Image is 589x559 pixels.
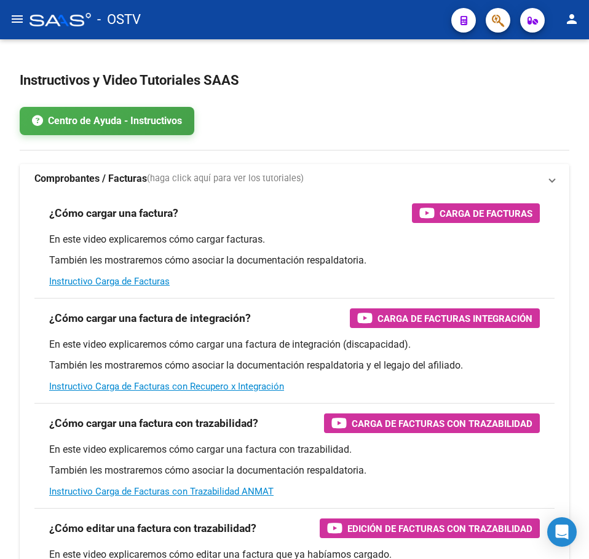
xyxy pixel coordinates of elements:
span: Edición de Facturas con Trazabilidad [347,521,532,536]
p: En este video explicaremos cómo cargar una factura con trazabilidad. [49,443,540,456]
a: Centro de Ayuda - Instructivos [20,107,194,135]
a: Instructivo Carga de Facturas [49,276,170,287]
button: Edición de Facturas con Trazabilidad [320,518,540,538]
span: Carga de Facturas [440,206,532,221]
span: - OSTV [97,6,141,33]
strong: Comprobantes / Facturas [34,172,147,186]
h3: ¿Cómo cargar una factura con trazabilidad? [49,415,258,432]
p: También les mostraremos cómo asociar la documentación respaldatoria. [49,254,540,267]
p: También les mostraremos cómo asociar la documentación respaldatoria y el legajo del afiliado. [49,359,540,372]
div: Open Intercom Messenger [547,517,577,547]
p: En este video explicaremos cómo cargar facturas. [49,233,540,246]
a: Instructivo Carga de Facturas con Recupero x Integración [49,381,284,392]
p: En este video explicaremos cómo cargar una factura de integración (discapacidad). [49,338,540,351]
mat-expansion-panel-header: Comprobantes / Facturas(haga click aquí para ver los tutoriales) [20,164,569,193]
mat-icon: menu [10,12,25,26]
h3: ¿Cómo cargar una factura de integración? [49,310,251,327]
p: También les mostraremos cómo asociar la documentación respaldatoria. [49,464,540,477]
h3: ¿Cómo cargar una factura? [49,205,178,222]
span: Carga de Facturas Integración [378,311,532,326]
button: Carga de Facturas Integración [350,308,540,328]
a: Instructivo Carga de Facturas con Trazabilidad ANMAT [49,486,274,497]
h3: ¿Cómo editar una factura con trazabilidad? [49,520,256,537]
span: Carga de Facturas con Trazabilidad [352,416,532,431]
span: (haga click aquí para ver los tutoriales) [147,172,304,186]
h2: Instructivos y Video Tutoriales SAAS [20,69,569,92]
button: Carga de Facturas con Trazabilidad [324,413,540,433]
button: Carga de Facturas [412,203,540,223]
mat-icon: person [564,12,579,26]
